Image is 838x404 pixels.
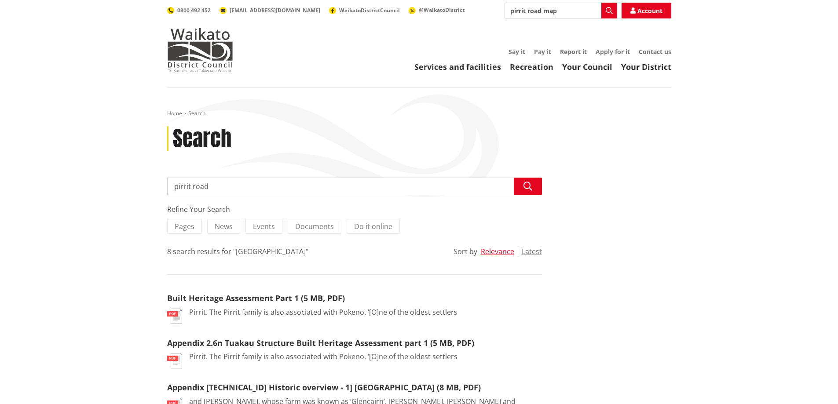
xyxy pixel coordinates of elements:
a: Services and facilities [414,62,501,72]
a: 0800 492 452 [167,7,211,14]
a: Pay it [534,47,551,56]
a: Built Heritage Assessment Part 1 (5 MB, PDF) [167,293,345,303]
span: @WaikatoDistrict [419,6,465,14]
input: Search input [167,178,542,195]
a: Apply for it [596,47,630,56]
a: Recreation [510,62,553,72]
span: News [215,222,233,231]
a: [EMAIL_ADDRESS][DOMAIN_NAME] [220,7,320,14]
h1: Search [173,126,231,152]
a: Contact us [639,47,671,56]
a: Your District [621,62,671,72]
img: document-pdf.svg [167,353,182,368]
a: Account [622,3,671,18]
a: Report it [560,47,587,56]
a: Appendix [TECHNICAL_ID] Historic overview - 1] [GEOGRAPHIC_DATA] (8 MB, PDF) [167,382,481,393]
img: Waikato District Council - Te Kaunihera aa Takiwaa o Waikato [167,28,233,72]
nav: breadcrumb [167,110,671,117]
a: Home [167,109,182,117]
div: 8 search results for "[GEOGRAPHIC_DATA]" [167,246,308,257]
span: Events [253,222,275,231]
button: Relevance [481,247,514,255]
a: @WaikatoDistrict [409,6,465,14]
span: Pages [175,222,194,231]
div: Refine Your Search [167,204,542,215]
img: document-pdf.svg [167,309,182,324]
iframe: Messenger Launcher [798,367,829,399]
span: 0800 492 452 [177,7,211,14]
a: Your Council [562,62,612,72]
a: WaikatoDistrictCouncil [329,7,400,14]
button: Latest [522,247,542,255]
span: Documents [295,222,334,231]
span: [EMAIL_ADDRESS][DOMAIN_NAME] [230,7,320,14]
p: Pirrit. The Pirrit family is also associated with Pokeno. ‘[O]ne of the oldest settlers [189,351,457,362]
div: Sort by [454,246,477,257]
input: Search input [505,3,617,18]
a: Appendix 2.6n Tuakau Structure Built Heritage Assessment part 1 (5 MB, PDF) [167,338,474,348]
a: Say it [509,47,525,56]
p: Pirrit. The Pirrit family is also associated with Pokeno. ‘[O]ne of the oldest settlers [189,307,457,317]
span: WaikatoDistrictCouncil [339,7,400,14]
span: Do it online [354,222,392,231]
span: Search [188,109,205,117]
